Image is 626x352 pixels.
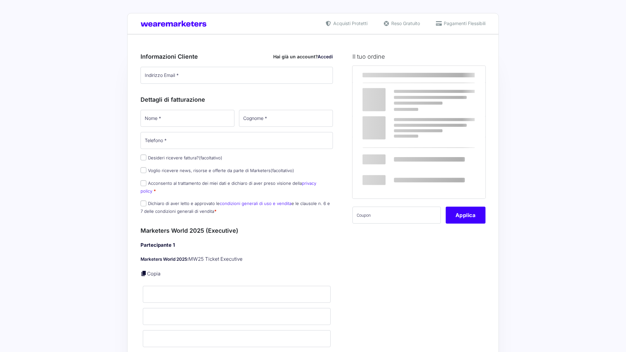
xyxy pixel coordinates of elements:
span: (facoltativo) [199,155,222,160]
h3: Il tuo ordine [352,52,485,61]
a: Copia [147,271,160,277]
label: Desideri ricevere fattura? [141,155,222,160]
input: Telefono * [141,132,333,149]
a: condizioni generali di uso e vendita [220,201,291,206]
input: Indirizzo Email * [141,67,333,84]
input: Cognome * [239,110,333,127]
a: Accedi [318,54,333,59]
input: Desideri ricevere fattura?(facoltativo) [141,154,146,160]
p: MW25 Ticket Executive [141,256,333,263]
h4: Partecipante 1 [141,242,333,249]
a: Copia i dettagli dell'acquirente [141,270,147,277]
a: privacy policy [141,181,316,193]
span: Acquisti Protetti [332,20,367,27]
label: Dichiaro di aver letto e approvato le e le clausole n. 6 e 7 delle condizioni generali di vendita [141,201,330,213]
input: Coupon [352,207,441,224]
strong: Marketers World 2025: [141,257,188,262]
span: (facoltativo) [271,168,294,173]
span: Reso Gratuito [390,20,420,27]
input: Nome * [141,110,234,127]
span: Pagamenti Flessibili [442,20,485,27]
label: Acconsento al trattamento dei miei dati e dichiaro di aver preso visione della [141,181,316,193]
h3: Marketers World 2025 (Executive) [141,226,333,235]
input: Dichiaro di aver letto e approvato lecondizioni generali di uso e venditae le clausole n. 6 e 7 d... [141,200,146,206]
button: Applica [446,207,485,224]
th: Totale [352,137,426,198]
div: Hai già un account? [273,53,333,60]
th: Subtotale [425,66,485,83]
h3: Informazioni Cliente [141,52,333,61]
h3: Dettagli di fatturazione [141,95,333,104]
th: Prodotto [352,66,426,83]
td: Marketers World 2025 (Executive) - MW25 Ticket Executive [352,83,426,116]
input: Acconsento al trattamento dei miei dati e dichiaro di aver preso visione dellaprivacy policy [141,180,146,186]
input: Voglio ricevere news, risorse e offerte da parte di Marketers(facoltativo) [141,167,146,173]
th: Subtotale [352,116,426,137]
label: Voglio ricevere news, risorse e offerte da parte di Marketers [141,168,294,173]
